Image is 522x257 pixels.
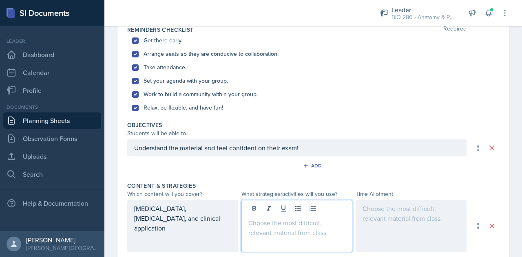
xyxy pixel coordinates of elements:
div: Students will be able to... [127,129,467,138]
a: Calendar [3,64,101,81]
p: [MEDICAL_DATA], [MEDICAL_DATA], and clinical application [134,204,231,233]
span: Required [443,26,467,34]
a: Uploads [3,148,101,165]
div: Time Allotment [356,190,467,198]
button: Add [300,160,327,172]
div: Which content will you cover? [127,190,238,198]
div: BIO 280 - Anatomy & Physiology I / Fall 2025 [391,13,457,22]
div: Leader [391,5,457,15]
label: Content & Strategies [127,182,196,190]
a: Observation Forms [3,130,101,147]
label: Arrange seats so they are conducive to collaboration. [144,50,279,58]
div: Help & Documentation [3,195,101,211]
label: Relax, be flexible, and have fun! [144,103,223,112]
label: Reminders Checklist [127,26,194,34]
div: What strategies/activities will you use? [241,190,352,198]
a: Dashboard [3,46,101,63]
label: Objectives [127,121,162,129]
div: [PERSON_NAME] [26,236,98,244]
label: Set your agenda with your group. [144,77,228,85]
a: Profile [3,82,101,99]
div: Leader [3,37,101,45]
div: [PERSON_NAME][GEOGRAPHIC_DATA] [26,244,98,252]
a: Search [3,166,101,182]
label: Get there early. [144,36,182,45]
div: Documents [3,103,101,111]
label: Take attendance. [144,63,186,72]
a: Planning Sheets [3,112,101,129]
p: Understand the material and feel confident on their exam! [134,143,460,153]
label: Work to build a community within your group. [144,90,258,99]
div: Add [305,163,322,169]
